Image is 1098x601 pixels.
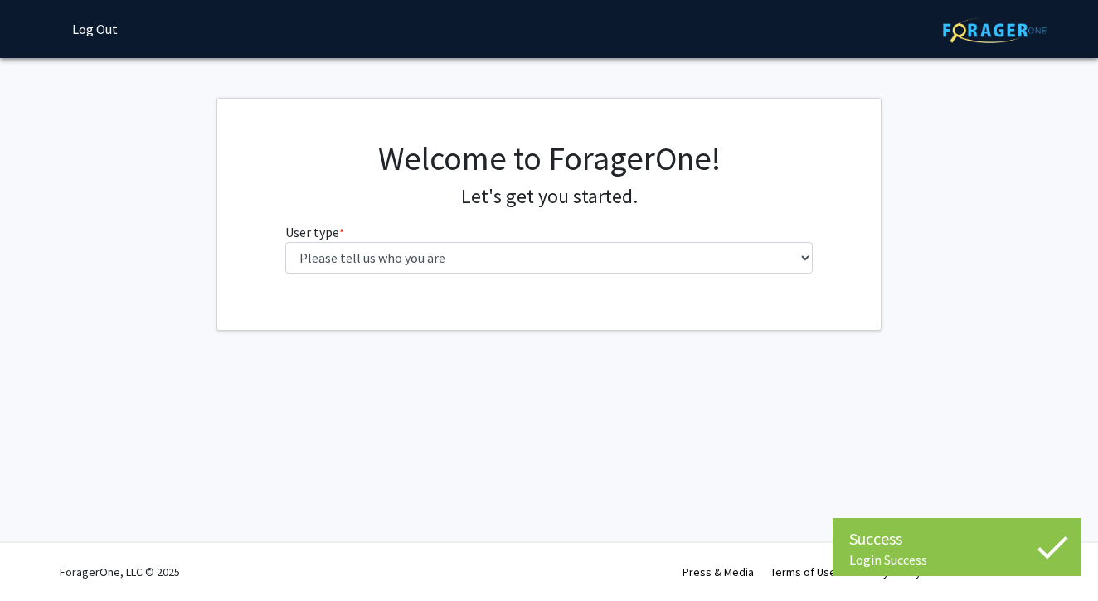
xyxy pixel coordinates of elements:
div: Success [849,526,1065,551]
label: User type [285,222,344,242]
a: Terms of Use [770,565,836,579]
h1: Welcome to ForagerOne! [285,138,814,178]
h4: Let's get you started. [285,185,814,209]
div: Login Success [849,551,1065,568]
div: ForagerOne, LLC © 2025 [60,543,180,601]
a: Press & Media [683,565,754,579]
img: ForagerOne Logo [943,17,1047,43]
